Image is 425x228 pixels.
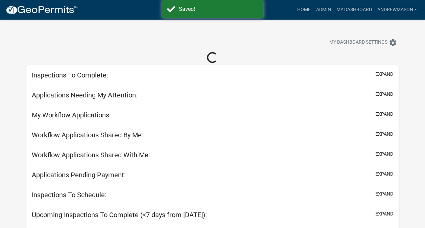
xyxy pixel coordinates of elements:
button: expand [375,91,393,98]
a: Admin [313,3,333,16]
button: expand [375,170,393,178]
h5: Workflow Applications Shared With Me: [32,151,150,159]
button: expand [375,190,393,198]
i: settings [389,39,397,47]
h5: Inspections To Complete: [32,71,108,79]
a: My Dashboard [333,3,374,16]
button: expand [375,111,393,118]
button: expand [375,151,393,158]
button: My Dashboard Settingssettings [324,36,402,49]
button: expand [375,210,393,218]
a: Home [294,3,313,16]
h5: Applications Needing My Attention: [32,91,138,99]
h5: Workflow Applications Shared By Me: [32,131,143,139]
h5: Inspections To Schedule: [32,191,107,199]
h5: Upcoming Inspections To Complete (<7 days from [DATE]): [32,211,207,219]
a: AndrewMason [374,3,420,16]
button: expand [375,71,393,78]
h5: Applications Pending Payment: [32,171,126,179]
div: Saved! [179,5,258,13]
button: expand [375,131,393,138]
span: My Dashboard Settings [329,39,387,47]
h5: My Workflow Applications: [32,111,111,119]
